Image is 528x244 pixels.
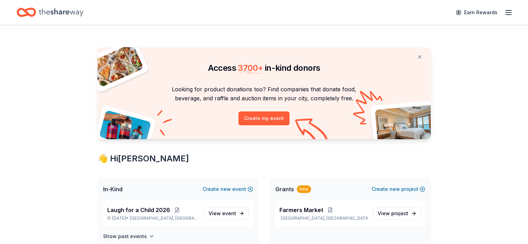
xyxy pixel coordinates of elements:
[107,206,170,214] span: Laugh for a Child 2026
[103,232,147,241] h4: Show past events
[222,210,236,216] span: event
[17,4,83,20] a: Home
[130,216,198,221] span: [GEOGRAPHIC_DATA], [GEOGRAPHIC_DATA]
[279,206,323,214] span: Farmers Market
[203,185,253,193] button: Createnewevent
[295,118,330,144] img: Curvy arrow
[452,6,502,19] a: Earn Rewards
[220,185,231,193] span: new
[106,85,422,103] p: Looking for product donations too? Find companies that donate food, beverage, and raffle and auct...
[107,216,199,221] p: [DATE] •
[238,63,263,73] span: 3700 +
[209,209,236,218] span: View
[279,216,368,221] p: [GEOGRAPHIC_DATA], [GEOGRAPHIC_DATA]
[389,185,400,193] span: new
[238,111,290,125] button: Create my event
[391,210,408,216] span: project
[204,207,249,220] a: View event
[103,232,154,241] button: Show past events
[373,207,421,220] a: View project
[90,43,144,87] img: Pizza
[208,63,320,73] span: Access in-kind donors
[98,153,431,164] div: 👋 Hi [PERSON_NAME]
[103,185,123,193] span: In-Kind
[275,185,294,193] span: Grants
[297,185,311,193] div: New
[378,209,408,218] span: View
[372,185,425,193] button: Createnewproject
